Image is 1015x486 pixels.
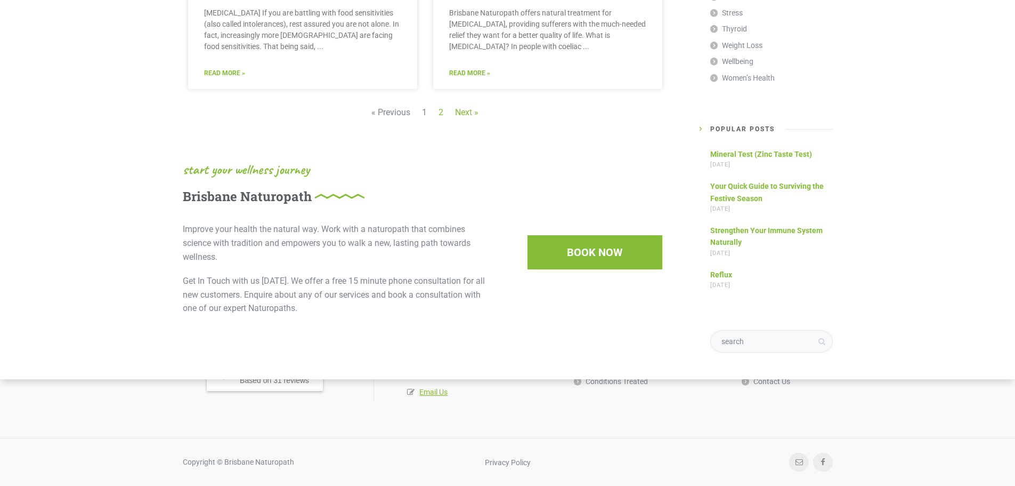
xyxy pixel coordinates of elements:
span: « Previous [371,107,410,117]
a: Read More » [204,68,245,78]
a: 2 [439,107,443,117]
span: [DATE] [710,160,833,170]
span: 1 [422,107,427,117]
a: BOOK NOW [527,235,662,269]
a: Conditions Treated [574,373,648,389]
p: Get In Touch with us [DATE]. We offer a free 15 minute phone consultation for all new customers. ... [183,274,490,315]
a: Next » [455,107,478,117]
a: Email [789,453,809,472]
a: Email Us [419,388,448,396]
h5: Popular Posts [700,126,833,140]
span: [DATE] [710,204,833,214]
div: Copyright © Brisbane Naturopath [183,456,294,468]
a: Wellbeing [710,53,753,69]
a: Mineral Test (Zinc Taste Test) [710,150,812,158]
span: Based on 31 reviews [240,376,309,385]
a: Women’s Health [710,70,775,86]
a: Privacy Policy [485,458,531,466]
input: search [710,330,833,353]
p: Improve your health the natural way. Work with a naturopath that combines science with tradition ... [183,222,490,264]
span: [DATE] [710,281,833,290]
a: Facebook [813,453,833,472]
a: Strengthen Your Immune System Naturally [710,226,823,246]
a: Your Quick Guide to Surviving the Festive Season [710,182,824,202]
h4: Brisbane Naturopath [183,189,365,204]
a: Weight Loss [710,37,762,53]
span: start your wellness journey [183,163,310,177]
span: [DATE] [710,249,833,258]
a: Contact Us [742,373,790,389]
a: Reflux [710,270,732,279]
nav: Pagination [188,89,662,136]
a: Read More » [449,68,490,78]
span: BOOK NOW [567,247,623,258]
